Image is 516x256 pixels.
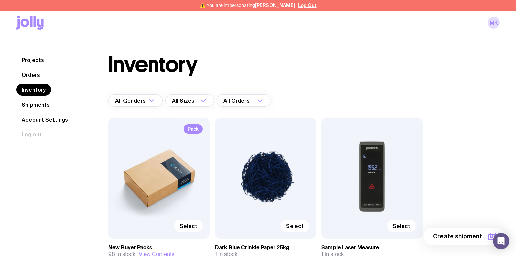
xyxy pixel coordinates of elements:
[433,232,482,240] span: Create shipment
[16,128,47,141] button: Log out
[217,94,271,107] div: Search for option
[393,222,410,229] span: Select
[298,3,317,8] button: Log Out
[165,94,214,107] div: Search for option
[115,94,147,107] span: All Genders
[493,233,509,249] div: Open Intercom Messenger
[180,222,197,229] span: Select
[16,84,51,96] a: Inventory
[223,94,251,107] span: All Orders
[321,244,423,251] h3: Sample Laser Measure
[184,124,203,134] span: Pack
[108,94,163,107] div: Search for option
[16,99,55,111] a: Shipments
[255,3,295,8] span: [PERSON_NAME]
[424,228,505,245] button: Create shipment
[251,94,255,107] input: Search for option
[16,69,45,81] a: Orders
[286,222,304,229] span: Select
[108,244,210,251] h3: New Buyer Packs
[172,94,196,107] span: All Sizes
[200,3,295,8] span: ⚠️ You are impersonating
[108,54,197,76] h1: Inventory
[16,54,49,66] a: Projects
[215,244,316,251] h3: Dark Blue Crinkle Paper 25kg
[16,113,73,126] a: Account Settings
[488,17,500,29] a: MK
[196,94,198,107] input: Search for option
